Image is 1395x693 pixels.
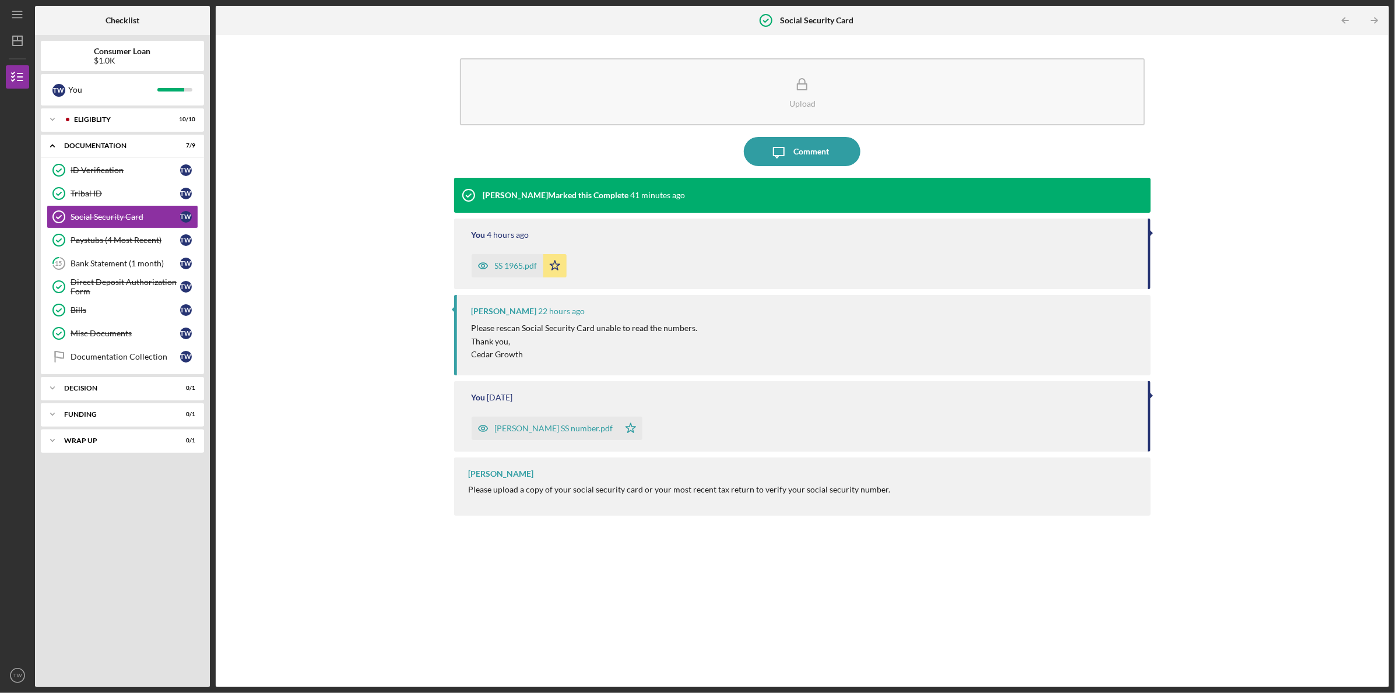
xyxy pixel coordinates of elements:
[71,212,180,221] div: Social Security Card
[13,673,23,679] text: TW
[180,304,192,316] div: T W
[472,307,537,316] div: [PERSON_NAME]
[180,234,192,246] div: T W
[71,305,180,315] div: Bills
[180,258,192,269] div: T W
[47,322,198,345] a: Misc DocumentsTW
[71,352,180,361] div: Documentation Collection
[631,191,686,200] time: 2025-09-10 17:19
[472,335,698,348] p: Thank you,
[789,99,816,108] div: Upload
[47,252,198,275] a: 15Bank Statement (1 month)TW
[94,56,151,65] div: $1.0K
[6,664,29,687] button: TW
[106,16,139,25] b: Checklist
[47,298,198,322] a: BillsTW
[180,164,192,176] div: T W
[71,235,180,245] div: Paystubs (4 Most Recent)
[460,58,1145,125] button: Upload
[71,189,180,198] div: Tribal ID
[64,437,166,444] div: Wrap up
[495,261,537,270] div: SS 1965.pdf
[180,281,192,293] div: T W
[174,385,195,392] div: 0 / 1
[52,84,65,97] div: T W
[180,211,192,223] div: T W
[495,424,613,433] div: [PERSON_NAME] SS number.pdf
[472,254,567,277] button: SS 1965.pdf
[472,348,698,361] p: Cedar Growth
[71,166,180,175] div: ID Verification
[180,351,192,363] div: T W
[64,411,166,418] div: Funding
[64,385,166,392] div: Decision
[174,437,195,444] div: 0 / 1
[47,182,198,205] a: Tribal IDTW
[744,137,860,166] button: Comment
[68,80,157,100] div: You
[174,116,195,123] div: 10 / 10
[47,228,198,252] a: Paystubs (4 Most Recent)TW
[74,116,166,123] div: Eligiblity
[472,230,486,240] div: You
[469,469,534,479] div: [PERSON_NAME]
[781,16,854,25] b: Social Security Card
[47,275,198,298] a: Direct Deposit Authorization FormTW
[472,417,642,440] button: [PERSON_NAME] SS number.pdf
[793,137,829,166] div: Comment
[469,485,891,494] div: Please upload a copy of your social security card or your most recent tax return to verify your s...
[174,142,195,149] div: 7 / 9
[472,322,698,335] p: Please rescan Social Security Card unable to read the numbers.
[174,411,195,418] div: 0 / 1
[64,142,166,149] div: Documentation
[55,260,62,268] tspan: 15
[472,393,486,402] div: You
[180,328,192,339] div: T W
[71,259,180,268] div: Bank Statement (1 month)
[71,277,180,296] div: Direct Deposit Authorization Form
[487,393,513,402] time: 2025-09-04 14:41
[483,191,629,200] div: [PERSON_NAME] Marked this Complete
[71,329,180,338] div: Misc Documents
[47,345,198,368] a: Documentation CollectionTW
[487,230,529,240] time: 2025-09-10 13:30
[47,159,198,182] a: ID VerificationTW
[539,307,585,316] time: 2025-09-09 20:21
[180,188,192,199] div: T W
[47,205,198,228] a: Social Security CardTW
[94,47,151,56] b: Consumer Loan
